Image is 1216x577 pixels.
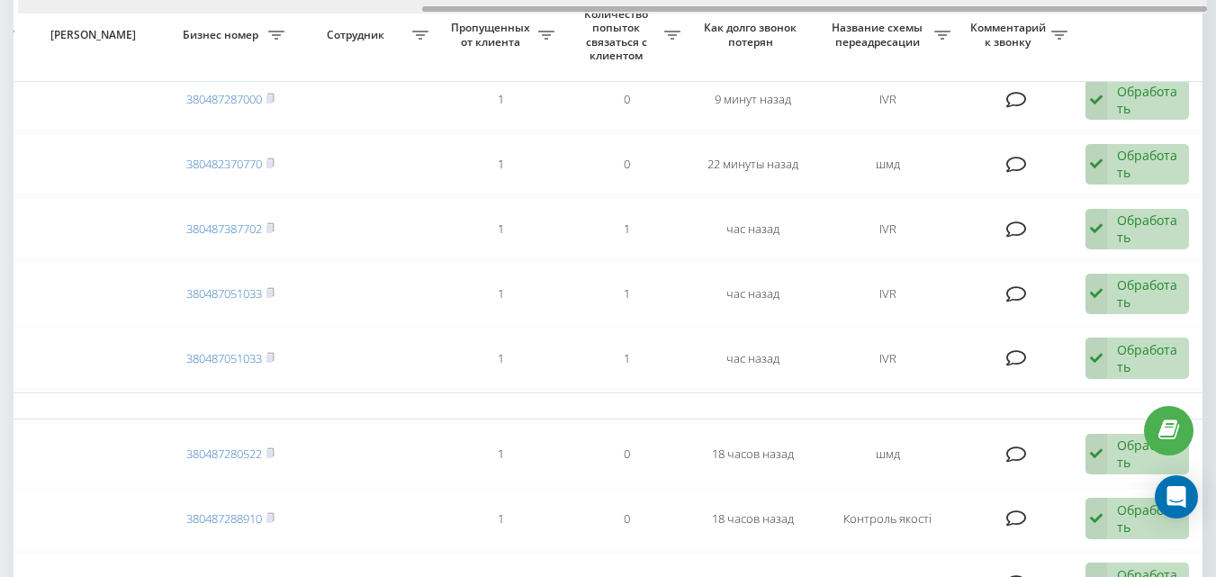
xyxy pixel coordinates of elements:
[437,263,563,324] td: 1
[824,21,934,49] span: Название схемы переадресации
[815,423,959,484] td: шмд
[437,423,563,484] td: 1
[689,69,815,131] td: 9 минут назад
[689,198,815,259] td: час назад
[563,328,689,389] td: 1
[1117,276,1179,311] div: Обработать
[1117,501,1179,536] div: Обработать
[563,423,689,484] td: 0
[689,423,815,484] td: 18 часов назад
[689,134,815,195] td: 22 минуты назад
[446,21,538,49] span: Пропущенных от клиента
[186,91,262,107] a: 380487287000
[186,510,262,527] a: 380487288910
[815,69,959,131] td: IVR
[437,328,563,389] td: 1
[572,7,664,63] span: Количество попыток связаться с клиентом
[1117,212,1179,246] div: Обработать
[689,488,815,549] td: 18 часов назад
[1117,437,1179,471] div: Обработать
[437,198,563,259] td: 1
[563,488,689,549] td: 0
[186,156,262,172] a: 380482370770
[815,134,959,195] td: шмд
[186,285,262,302] a: 380487051033
[186,350,262,366] a: 380487051033
[563,134,689,195] td: 0
[1117,83,1179,117] div: Обработать
[563,263,689,324] td: 1
[689,328,815,389] td: час назад
[968,21,1051,49] span: Комментарий к звонку
[176,28,268,42] span: Бизнес номер
[1117,147,1179,181] div: Обработать
[815,328,959,389] td: IVR
[437,488,563,549] td: 1
[437,69,563,131] td: 1
[186,221,262,237] a: 380487387702
[689,263,815,324] td: час назад
[302,28,412,42] span: Сотрудник
[563,69,689,131] td: 0
[815,488,959,549] td: Контроль якості
[186,446,262,462] a: 380487280522
[1155,475,1198,518] div: Open Intercom Messenger
[39,28,152,42] span: [PERSON_NAME]
[437,134,563,195] td: 1
[563,198,689,259] td: 1
[1117,341,1179,375] div: Обработать
[815,198,959,259] td: IVR
[704,21,801,49] span: Как долго звонок потерян
[815,263,959,324] td: IVR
